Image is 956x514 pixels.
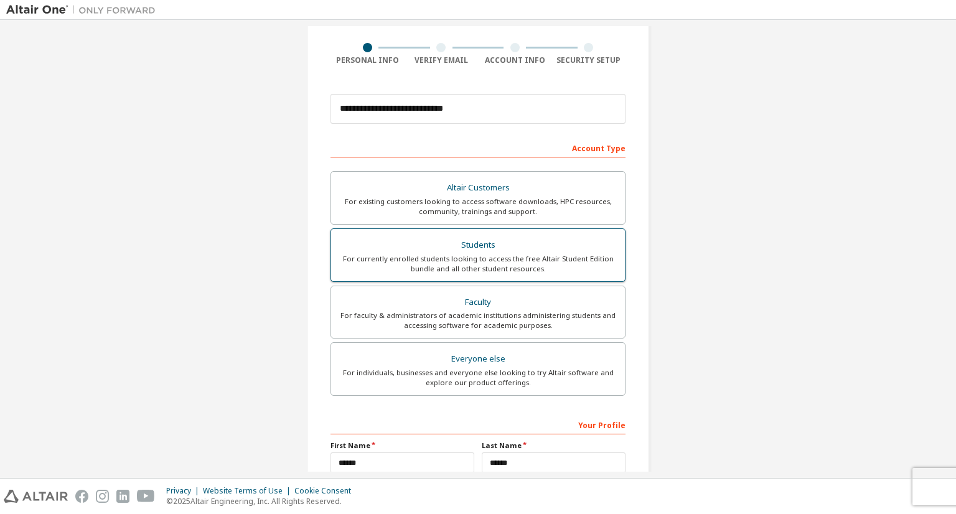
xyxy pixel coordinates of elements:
div: Students [339,236,617,254]
label: First Name [330,441,474,451]
div: Security Setup [552,55,626,65]
div: Personal Info [330,55,405,65]
div: Cookie Consent [294,486,358,496]
img: Altair One [6,4,162,16]
div: For existing customers looking to access software downloads, HPC resources, community, trainings ... [339,197,617,217]
div: For currently enrolled students looking to access the free Altair Student Edition bundle and all ... [339,254,617,274]
img: altair_logo.svg [4,490,68,503]
div: Your Profile [330,414,626,434]
div: Website Terms of Use [203,486,294,496]
img: facebook.svg [75,490,88,503]
div: For individuals, businesses and everyone else looking to try Altair software and explore our prod... [339,368,617,388]
label: Last Name [482,441,626,451]
img: youtube.svg [137,490,155,503]
img: linkedin.svg [116,490,129,503]
img: instagram.svg [96,490,109,503]
div: Account Type [330,138,626,157]
div: Faculty [339,294,617,311]
div: Altair Customers [339,179,617,197]
div: Privacy [166,486,203,496]
div: For faculty & administrators of academic institutions administering students and accessing softwa... [339,311,617,330]
div: Account Info [478,55,552,65]
div: Verify Email [405,55,479,65]
p: © 2025 Altair Engineering, Inc. All Rights Reserved. [166,496,358,507]
div: Everyone else [339,350,617,368]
